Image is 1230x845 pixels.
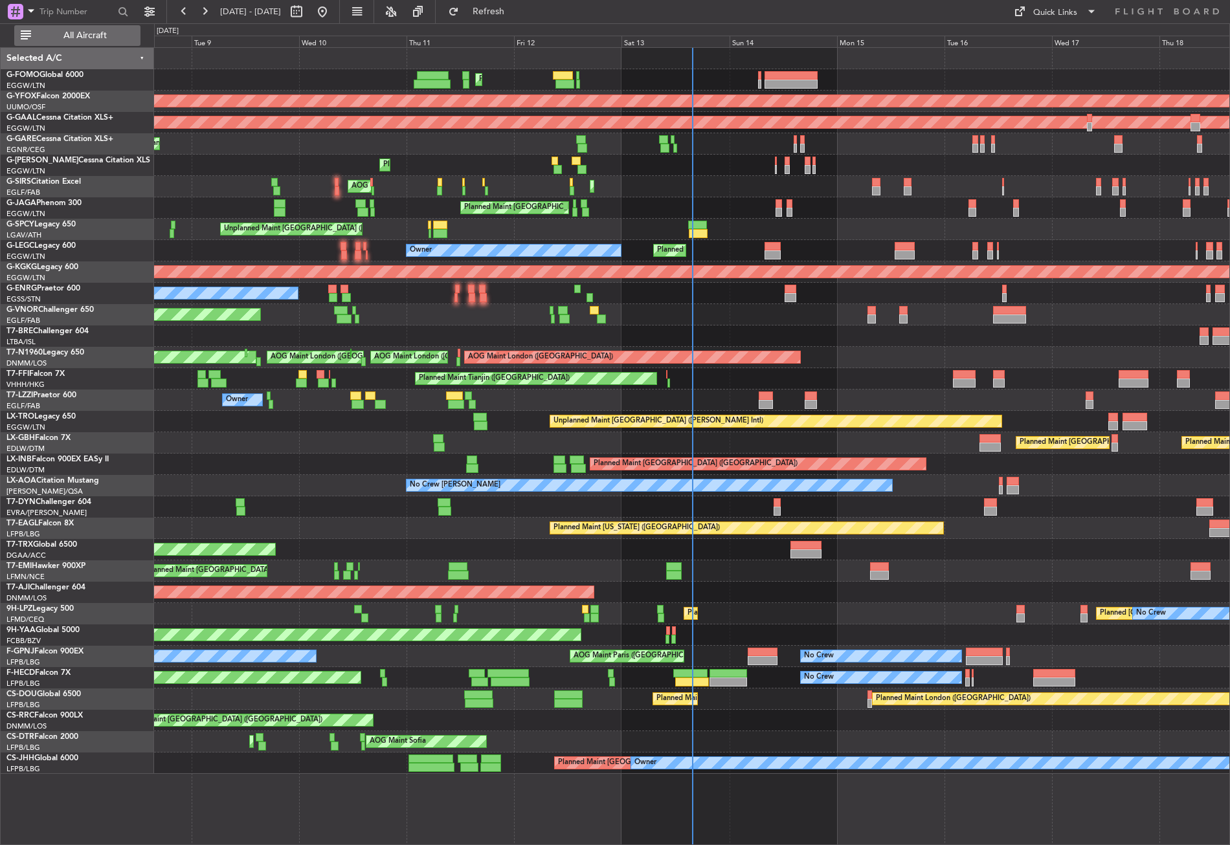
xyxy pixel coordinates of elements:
[118,710,322,730] div: Planned Maint [GEOGRAPHIC_DATA] ([GEOGRAPHIC_DATA])
[6,93,36,100] span: G-YFOX
[6,520,38,527] span: T7-EAGL
[6,124,45,133] a: EGGW/LTN
[6,434,35,442] span: LX-GBH
[192,36,299,47] div: Tue 9
[6,135,113,143] a: G-GARECessna Citation XLS+
[6,391,33,399] span: T7-LZZI
[6,487,83,496] a: [PERSON_NAME]/QSA
[553,518,720,538] div: Planned Maint [US_STATE] ([GEOGRAPHIC_DATA])
[6,455,109,463] a: LX-INBFalcon 900EX EASy II
[6,733,78,741] a: CS-DTRFalcon 2000
[6,648,84,655] a: F-GPNJFalcon 900EX
[253,732,403,751] div: Planned Maint Mugla ([GEOGRAPHIC_DATA])
[6,285,37,292] span: G-ENRG
[6,477,99,485] a: LX-AOACitation Mustang
[6,349,84,357] a: T7-N1960Legacy 650
[6,178,81,186] a: G-SIRSCitation Excel
[6,71,39,79] span: G-FOMO
[407,36,514,47] div: Thu 11
[6,102,45,112] a: UUMO/OSF
[6,273,45,283] a: EGGW/LTN
[6,178,31,186] span: G-SIRS
[6,584,85,591] a: T7-AJIChallenger 604
[1020,433,1224,452] div: Planned Maint [GEOGRAPHIC_DATA] ([GEOGRAPHIC_DATA])
[6,551,46,560] a: DGAA/ACC
[1052,36,1159,47] div: Wed 17
[6,669,35,677] span: F-HECD
[299,36,407,47] div: Wed 10
[383,155,587,175] div: Planned Maint [GEOGRAPHIC_DATA] ([GEOGRAPHIC_DATA])
[410,241,432,260] div: Owner
[6,605,74,613] a: 9H-LPZLegacy 500
[34,31,137,40] span: All Aircraft
[6,562,32,570] span: T7-EMI
[6,584,30,591] span: T7-AJI
[804,668,834,687] div: No Crew
[39,2,114,21] input: Trip Number
[226,390,248,410] div: Owner
[157,26,179,37] div: [DATE]
[6,657,40,667] a: LFPB/LBG
[6,114,113,122] a: G-GAALCessna Citation XLS+
[656,689,860,708] div: Planned Maint [GEOGRAPHIC_DATA] ([GEOGRAPHIC_DATA])
[6,370,29,378] span: T7-FFI
[730,36,837,47] div: Sun 14
[553,412,763,431] div: Unplanned Maint [GEOGRAPHIC_DATA] ([PERSON_NAME] Intl)
[6,370,65,378] a: T7-FFIFalcon 7X
[6,434,71,442] a: LX-GBHFalcon 7X
[621,36,729,47] div: Sat 13
[6,93,90,100] a: G-YFOXFalcon 2000EX
[6,391,76,399] a: T7-LZZIPraetor 600
[558,753,762,773] div: Planned Maint [GEOGRAPHIC_DATA] ([GEOGRAPHIC_DATA])
[6,188,40,197] a: EGLF/FAB
[1136,604,1166,623] div: No Crew
[6,166,45,176] a: EGGW/LTN
[6,498,91,506] a: T7-DYNChallenger 604
[6,508,87,518] a: EVRA/[PERSON_NAME]
[6,721,47,731] a: DNMM/LOS
[6,145,45,155] a: EGNR/CEG
[6,71,84,79] a: G-FOMOGlobal 6000
[271,347,416,367] div: AOG Maint London ([GEOGRAPHIC_DATA])
[6,754,34,762] span: CS-JHH
[6,199,82,207] a: G-JAGAPhenom 300
[6,242,76,250] a: G-LEGCLegacy 600
[6,316,40,325] a: EGLF/FAB
[514,36,621,47] div: Fri 12
[6,358,47,368] a: DNMM/LOS
[6,562,85,570] a: T7-EMIHawker 900XP
[6,541,33,549] span: T7-TRX
[6,648,34,655] span: F-GPNJ
[6,401,40,411] a: EGLF/FAB
[6,337,36,347] a: LTBA/ISL
[6,593,47,603] a: DNMM/LOS
[6,209,45,219] a: EGGW/LTN
[6,157,78,164] span: G-[PERSON_NAME]
[6,498,36,506] span: T7-DYN
[462,7,516,16] span: Refresh
[594,177,798,196] div: Planned Maint [GEOGRAPHIC_DATA] ([GEOGRAPHIC_DATA])
[224,219,434,239] div: Unplanned Maint [GEOGRAPHIC_DATA] ([PERSON_NAME] Intl)
[6,252,45,261] a: EGGW/LTN
[6,754,78,762] a: CS-JHHGlobal 6000
[6,615,44,624] a: LFMD/CEQ
[419,369,570,388] div: Planned Maint Tianjin ([GEOGRAPHIC_DATA])
[6,764,40,774] a: LFPB/LBG
[6,221,34,228] span: G-SPCY
[6,700,40,710] a: LFPB/LBG
[6,81,45,91] a: EGGW/LTN
[352,177,450,196] div: AOG Maint [PERSON_NAME]
[6,306,94,314] a: G-VNORChallenger 650
[6,529,40,539] a: LFPB/LBG
[837,36,945,47] div: Mon 15
[6,114,36,122] span: G-GAAL
[6,541,77,549] a: T7-TRXGlobal 6500
[6,712,83,719] a: CS-RRCFalcon 900LX
[1007,1,1103,22] button: Quick Links
[6,690,81,698] a: CS-DOUGlobal 6500
[6,422,45,432] a: EGGW/LTN
[6,626,80,634] a: 9H-YAAGlobal 5000
[945,36,1052,47] div: Tue 16
[6,444,45,454] a: EDLW/DTM
[6,263,37,271] span: G-KGKG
